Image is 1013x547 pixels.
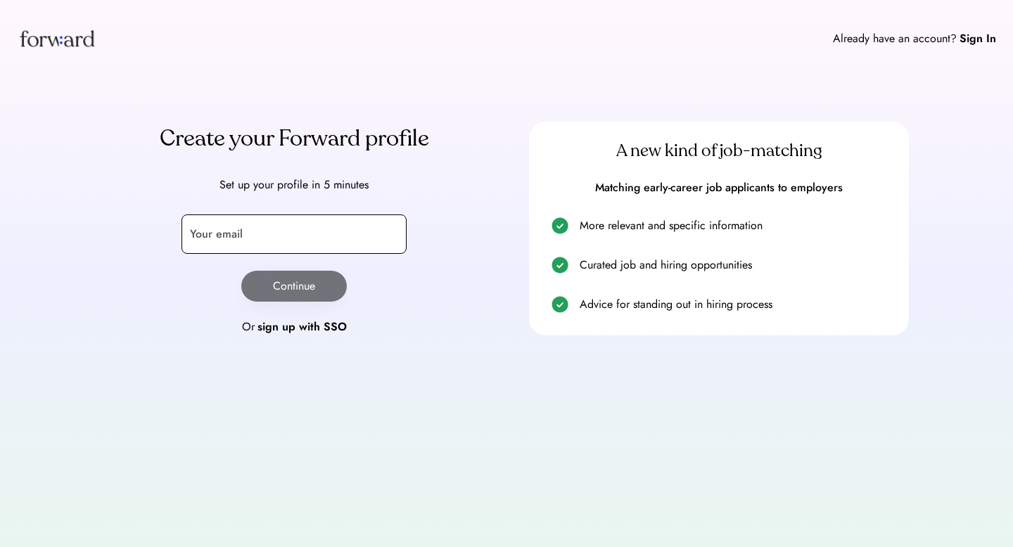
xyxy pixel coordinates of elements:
[552,257,568,273] img: check.svg
[546,180,892,195] div: Matching early-career job applicants to employers
[17,17,97,60] img: Forward logo
[833,30,957,47] div: Already have an account?
[546,140,892,162] div: A new kind of job-matching
[960,30,996,47] div: Sign In
[104,122,484,155] div: Create your Forward profile
[241,271,347,302] button: Continue
[580,296,892,313] div: Advice for standing out in hiring process
[257,318,347,335] div: sign up with SSO
[242,318,255,335] div: Or
[580,257,892,273] div: Curated job and hiring opportunities
[552,296,568,313] img: check.svg
[104,176,484,193] div: Set up your profile in 5 minutes
[552,217,568,234] img: check.svg
[580,217,892,234] div: More relevant and specific information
